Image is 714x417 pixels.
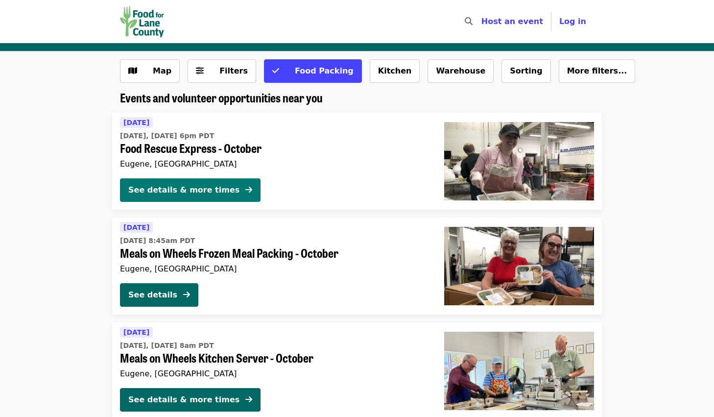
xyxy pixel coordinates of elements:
[153,66,171,75] span: Map
[196,66,204,75] i: sliders-h icon
[481,17,543,26] a: Host an event
[112,113,602,210] a: See details for "Food Rescue Express - October"
[120,141,428,155] span: Food Rescue Express - October
[120,388,261,412] button: See details & more times
[120,351,428,365] span: Meals on Wheels Kitchen Server - October
[120,178,261,202] button: See details & more times
[559,59,636,83] button: More filters...
[444,332,594,410] img: Meals on Wheels Kitchen Server - October organized by Food for Lane County
[123,328,149,336] span: [DATE]
[120,246,428,260] span: Meals on Wheels Frozen Meal Packing - October
[465,17,473,26] i: search icon
[120,89,323,106] span: Events and volunteer opportunities near you
[120,369,428,378] div: Eugene, [GEOGRAPHIC_DATA]
[128,394,239,406] div: See details & more times
[478,10,486,33] input: Search
[123,223,149,231] span: [DATE]
[264,59,362,83] button: Food Packing
[183,290,190,299] i: arrow-right icon
[559,17,586,26] span: Log in
[128,66,137,75] i: map icon
[128,289,177,301] div: See details
[444,122,594,200] img: Food Rescue Express - October organized by Food for Lane County
[120,264,428,273] div: Eugene, [GEOGRAPHIC_DATA]
[219,66,248,75] span: Filters
[120,283,198,307] button: See details
[428,59,494,83] button: Warehouse
[120,131,214,141] time: [DATE], [DATE] 6pm PDT
[120,236,195,246] time: [DATE] 8:45am PDT
[188,59,256,83] button: Filters (0 selected)
[123,119,149,126] span: [DATE]
[245,185,252,195] i: arrow-right icon
[120,6,164,37] img: Food for Lane County - Home
[120,59,180,83] button: Show map view
[551,12,594,31] button: Log in
[120,341,214,351] time: [DATE], [DATE] 8am PDT
[120,159,428,169] div: Eugene, [GEOGRAPHIC_DATA]
[370,59,420,83] button: Kitchen
[295,66,354,75] span: Food Packing
[567,66,627,75] span: More filters...
[444,227,594,305] img: Meals on Wheels Frozen Meal Packing - October organized by Food for Lane County
[272,66,279,75] i: check icon
[501,59,550,83] button: Sorting
[112,218,602,315] a: See details for "Meals on Wheels Frozen Meal Packing - October"
[128,184,239,196] div: See details & more times
[245,395,252,404] i: arrow-right icon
